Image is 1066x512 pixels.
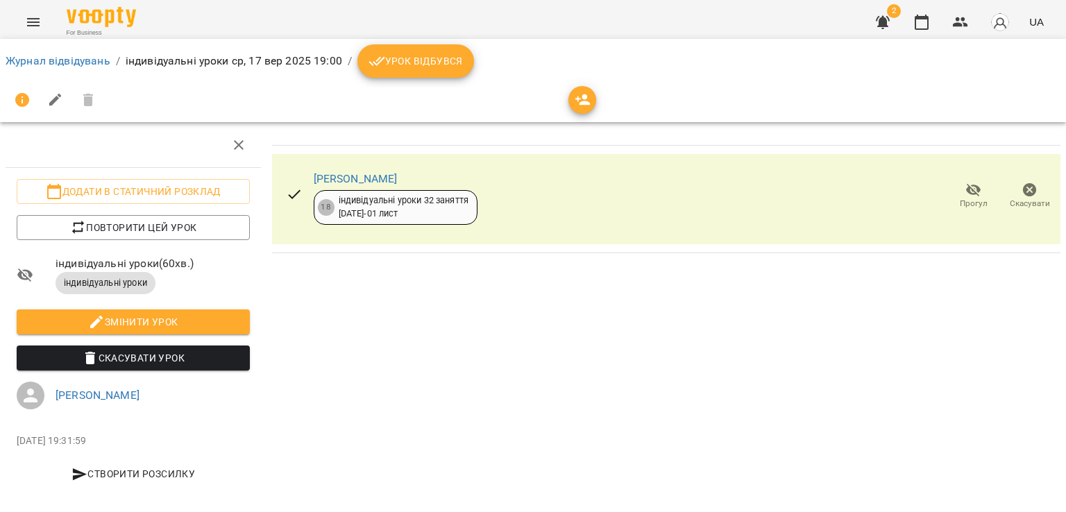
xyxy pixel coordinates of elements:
[28,219,239,236] span: Повторити цей урок
[945,177,1001,216] button: Прогул
[17,461,250,486] button: Створити розсилку
[318,199,335,216] div: 18
[17,309,250,334] button: Змінити урок
[348,53,352,69] li: /
[887,4,901,18] span: 2
[339,194,468,220] div: індивідуальні уроки 32 заняття [DATE] - 01 лист
[67,7,136,27] img: Voopty Logo
[28,183,239,200] span: Додати в статичний розклад
[56,389,139,402] a: [PERSON_NAME]
[17,345,250,370] button: Скасувати Урок
[56,277,155,289] span: індивідуальні уроки
[17,6,50,39] button: Menu
[369,53,463,69] span: Урок відбувся
[116,53,120,69] li: /
[67,28,136,37] span: For Business
[357,44,474,78] button: Урок відбувся
[6,44,1060,78] nav: breadcrumb
[22,466,244,482] span: Створити розсилку
[990,12,1010,32] img: avatar_s.png
[17,179,250,204] button: Додати в статичний розклад
[960,198,988,210] span: Прогул
[1010,198,1050,210] span: Скасувати
[314,172,398,185] a: [PERSON_NAME]
[28,350,239,366] span: Скасувати Урок
[17,215,250,240] button: Повторити цей урок
[1024,9,1049,35] button: UA
[126,53,342,69] p: індивідуальні уроки ср, 17 вер 2025 19:00
[28,314,239,330] span: Змінити урок
[17,434,250,448] p: [DATE] 19:31:59
[1001,177,1058,216] button: Скасувати
[1029,15,1044,29] span: UA
[56,255,250,272] span: індивідуальні уроки ( 60 хв. )
[6,54,110,67] a: Журнал відвідувань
